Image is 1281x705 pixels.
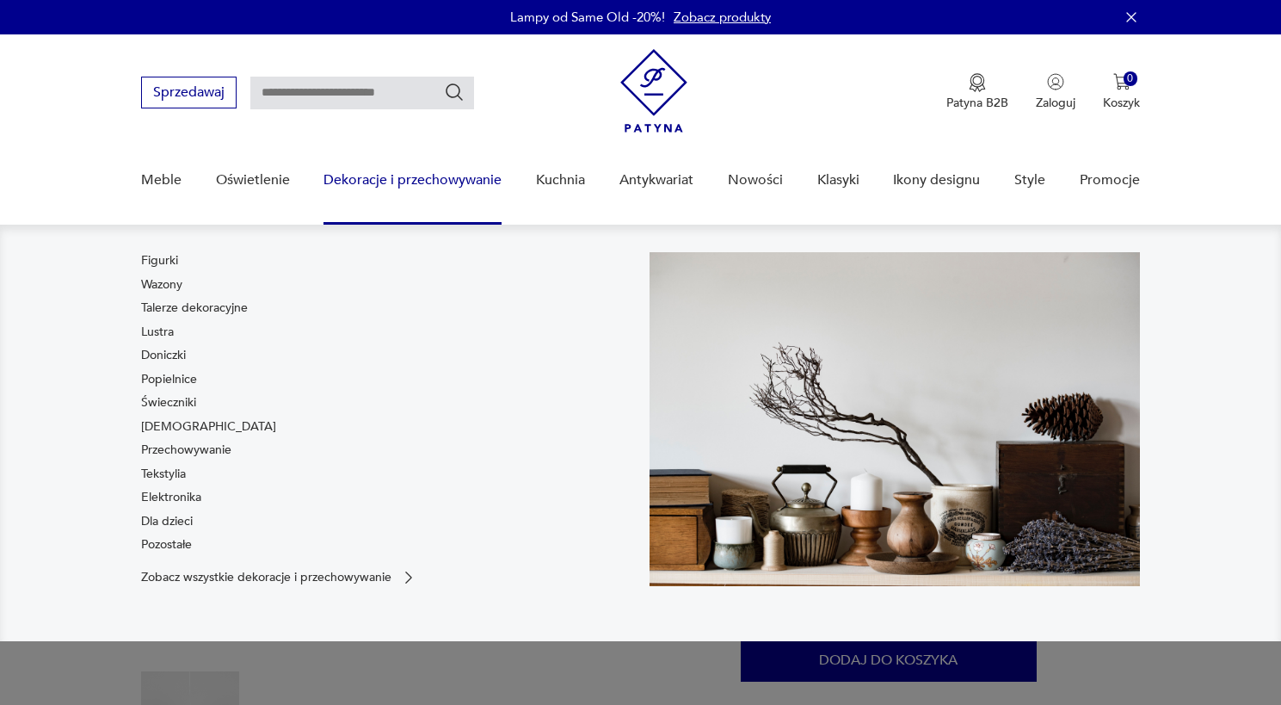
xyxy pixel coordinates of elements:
img: Ikonka użytkownika [1047,73,1064,90]
img: Ikona medalu [969,73,986,92]
p: Patyna B2B [946,95,1008,111]
button: Szukaj [444,82,465,102]
a: Elektronika [141,489,201,506]
button: 0Koszyk [1103,73,1140,111]
a: Zobacz wszystkie dekoracje i przechowywanie [141,569,417,586]
div: 0 [1124,71,1138,86]
button: Sprzedawaj [141,77,237,108]
a: Meble [141,147,182,213]
button: Zaloguj [1036,73,1075,111]
img: Patyna - sklep z meblami i dekoracjami vintage [620,49,687,133]
a: Dla dzieci [141,513,193,530]
a: Oświetlenie [216,147,290,213]
p: Zaloguj [1036,95,1075,111]
a: Ikony designu [893,147,980,213]
a: [DEMOGRAPHIC_DATA] [141,418,276,436]
a: Sprzedawaj [141,88,237,100]
a: Wazony [141,276,182,294]
img: Ikona koszyka [1113,73,1130,90]
a: Antykwariat [619,147,693,213]
a: Popielnice [141,371,197,388]
a: Promocje [1080,147,1140,213]
a: Lustra [141,324,174,341]
a: Świeczniki [141,394,196,411]
p: Zobacz wszystkie dekoracje i przechowywanie [141,572,391,583]
img: cfa44e985ea346226f89ee8969f25989.jpg [650,252,1141,586]
a: Style [1014,147,1045,213]
a: Talerze dekoracyjne [141,300,248,317]
button: Patyna B2B [946,73,1008,111]
a: Klasyki [817,147,859,213]
a: Kuchnia [536,147,585,213]
a: Figurki [141,252,178,269]
a: Ikona medaluPatyna B2B [946,73,1008,111]
a: Dekoracje i przechowywanie [323,147,502,213]
a: Zobacz produkty [674,9,771,26]
a: Doniczki [141,347,186,364]
a: Przechowywanie [141,442,231,459]
a: Nowości [728,147,783,213]
p: Lampy od Same Old -20%! [510,9,665,26]
a: Pozostałe [141,536,192,553]
a: Tekstylia [141,466,186,483]
p: Koszyk [1103,95,1140,111]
